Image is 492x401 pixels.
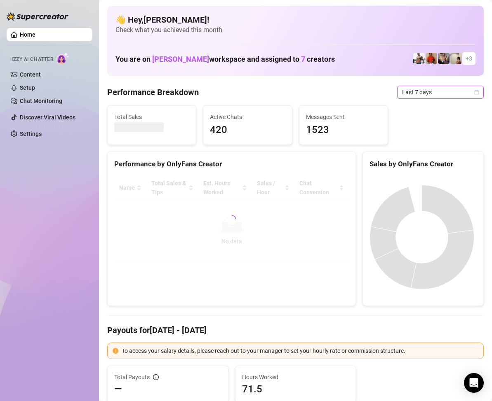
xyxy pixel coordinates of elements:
[114,382,122,396] span: —
[115,26,476,35] span: Check what you achieved this month
[210,112,285,121] span: Active Chats
[115,55,335,64] h1: You are on workspace and assigned to creators
[438,53,450,64] img: George
[20,98,62,104] a: Chat Monitoring
[306,122,381,138] span: 1523
[153,374,159,380] span: info-circle
[122,346,478,355] div: To access your salary details, please reach out to your manager to set your hourly rate or commis...
[306,112,381,121] span: Messages Sent
[402,86,479,98] span: Last 7 days
[474,90,479,95] span: calendar
[450,53,462,64] img: Ralphy
[227,214,236,224] span: loading
[466,54,472,63] span: + 3
[242,373,349,382] span: Hours Worked
[115,14,476,26] h4: 👋 Hey, [PERSON_NAME] !
[20,71,41,78] a: Content
[242,382,349,396] span: 71.5
[12,56,53,63] span: Izzy AI Chatter
[114,159,349,170] div: Performance by OnlyFans Creator
[301,55,305,63] span: 7
[107,324,484,336] h4: Payouts for [DATE] - [DATE]
[413,53,425,64] img: JUSTIN
[113,348,118,354] span: exclamation-circle
[464,373,484,393] div: Open Intercom Messenger
[56,52,69,64] img: AI Chatter
[20,31,35,38] a: Home
[107,86,199,98] h4: Performance Breakdown
[426,53,437,64] img: Justin
[114,112,189,121] span: Total Sales
[210,122,285,138] span: 420
[20,131,42,137] a: Settings
[7,12,68,21] img: logo-BBDzfeDw.svg
[370,159,477,170] div: Sales by OnlyFans Creator
[114,373,150,382] span: Total Payouts
[152,55,209,63] span: [PERSON_NAME]
[20,114,75,121] a: Discover Viral Videos
[20,84,35,91] a: Setup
